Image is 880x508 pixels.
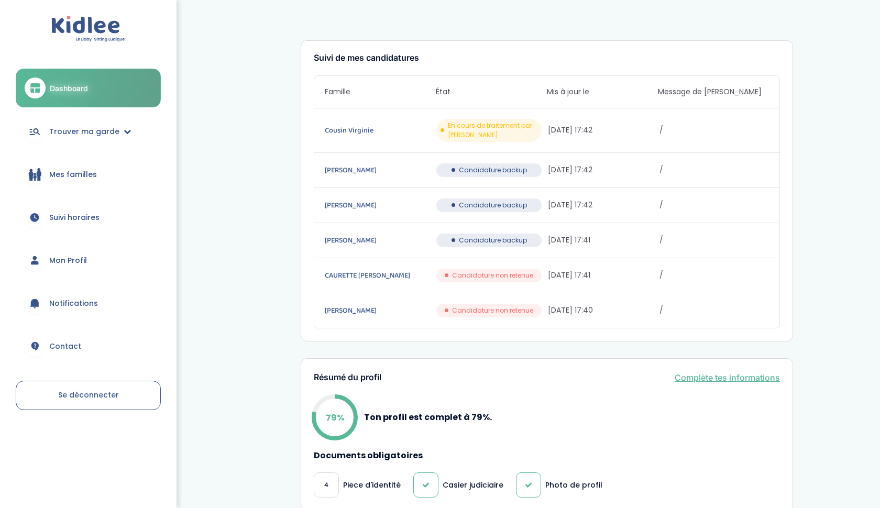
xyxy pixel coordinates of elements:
[459,236,527,245] span: Candidature backup
[659,200,769,211] span: /
[548,270,657,281] span: [DATE] 17:41
[436,86,547,97] span: État
[325,200,434,211] a: [PERSON_NAME]
[325,235,434,246] a: [PERSON_NAME]
[545,480,602,491] p: Photo de profil
[16,284,161,322] a: Notifications
[16,69,161,107] a: Dashboard
[58,390,119,400] span: Se déconnecter
[659,164,769,175] span: /
[343,480,401,491] p: Piece d'identité
[548,235,657,246] span: [DATE] 17:41
[548,125,657,136] span: [DATE] 17:42
[49,341,81,352] span: Contact
[459,165,527,175] span: Candidature backup
[448,121,537,140] span: En cours de traitement par [PERSON_NAME]
[452,271,533,280] span: Candidature non retenue
[658,86,769,97] span: Message de [PERSON_NAME]
[314,373,381,382] h3: Résumé du profil
[452,306,533,315] span: Candidature non retenue
[51,16,125,42] img: logo.svg
[325,125,434,136] a: Cousin Virginie
[443,480,503,491] p: Casier judiciaire
[548,164,657,175] span: [DATE] 17:42
[659,235,769,246] span: /
[675,371,780,384] a: Complète tes informations
[16,113,161,150] a: Trouver ma garde
[16,241,161,279] a: Mon Profil
[364,411,492,424] p: Ton profil est complet à 79%.
[314,451,780,460] h4: Documents obligatoires
[548,200,657,211] span: [DATE] 17:42
[49,298,98,309] span: Notifications
[548,305,657,316] span: [DATE] 17:40
[16,381,161,410] a: Se déconnecter
[459,201,527,210] span: Candidature backup
[49,255,87,266] span: Mon Profil
[325,86,436,97] span: Famille
[325,164,434,176] a: [PERSON_NAME]
[659,270,769,281] span: /
[49,212,100,223] span: Suivi horaires
[50,83,88,94] span: Dashboard
[325,270,434,281] a: CAURETTE [PERSON_NAME]
[314,53,780,63] h3: Suivi de mes candidatures
[49,126,119,137] span: Trouver ma garde
[16,198,161,236] a: Suivi horaires
[324,480,328,491] span: 4
[16,327,161,365] a: Contact
[16,156,161,193] a: Mes familles
[326,411,344,424] p: 79%
[547,86,658,97] span: Mis à jour le
[325,305,434,316] a: [PERSON_NAME]
[659,125,769,136] span: /
[49,169,97,180] span: Mes familles
[659,305,769,316] span: /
